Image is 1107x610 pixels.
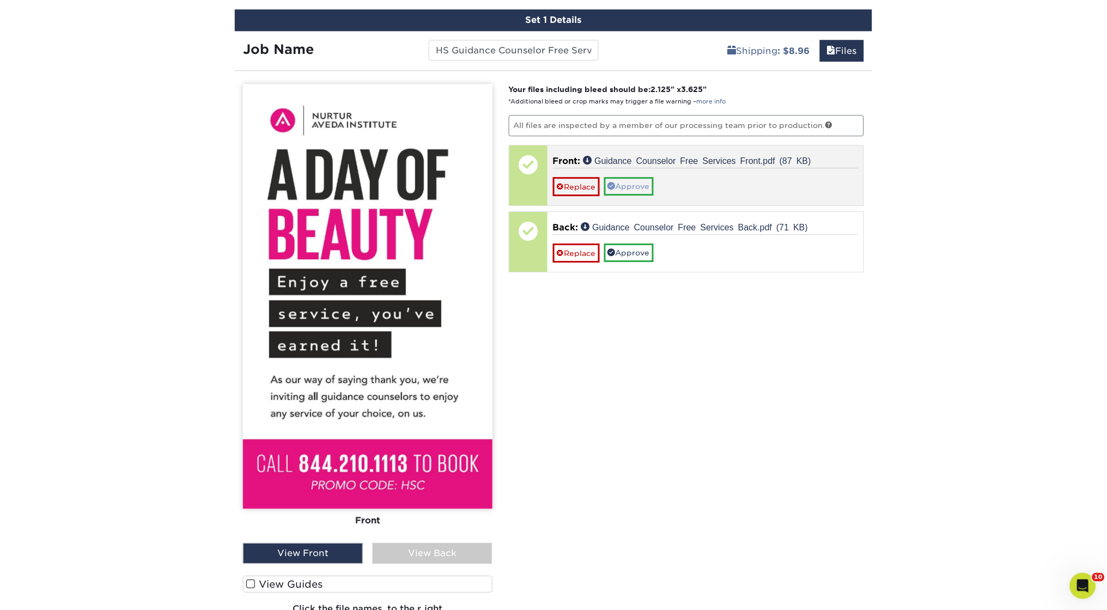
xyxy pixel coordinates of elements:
span: files [827,46,836,56]
a: Guidance Counselor Free Services Front.pdf (87 KB) [583,156,812,164]
strong: Your files including bleed should be: " x " [509,85,707,94]
label: View Guides [243,576,492,593]
iframe: Intercom live chat [1070,573,1096,599]
p: All files are inspected by a member of our processing team prior to production. [509,115,865,136]
span: 3.625 [682,85,703,94]
div: View Back [373,543,492,564]
span: 10 [1092,573,1105,582]
a: Guidance Counselor Free Services Back.pdf (71 KB) [581,222,808,231]
b: : $8.96 [778,46,810,56]
div: Front [243,509,492,533]
a: Files [820,40,864,62]
span: shipping [728,46,737,56]
a: Approve [604,177,654,196]
div: Set 1 Details [235,9,872,31]
a: Approve [604,243,654,262]
span: Front: [553,156,581,166]
span: Back: [553,222,579,233]
a: Replace [553,177,600,196]
div: View Front [243,543,363,564]
small: *Additional bleed or crop marks may trigger a file warning – [509,98,726,105]
a: more info [697,98,726,105]
span: 2.125 [651,85,671,94]
a: Replace [553,243,600,263]
input: Enter a job name [429,40,598,60]
strong: Job Name [243,41,314,57]
a: Shipping: $8.96 [721,40,817,62]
